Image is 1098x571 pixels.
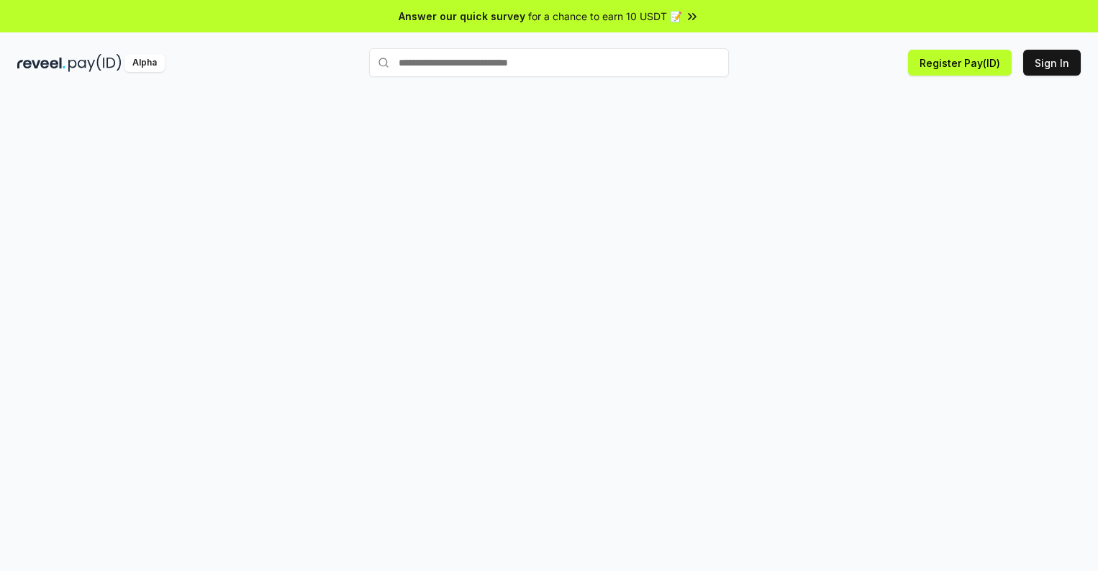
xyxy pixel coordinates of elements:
[1023,50,1081,76] button: Sign In
[124,54,165,72] div: Alpha
[528,9,682,24] span: for a chance to earn 10 USDT 📝
[68,54,122,72] img: pay_id
[399,9,525,24] span: Answer our quick survey
[17,54,65,72] img: reveel_dark
[908,50,1012,76] button: Register Pay(ID)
